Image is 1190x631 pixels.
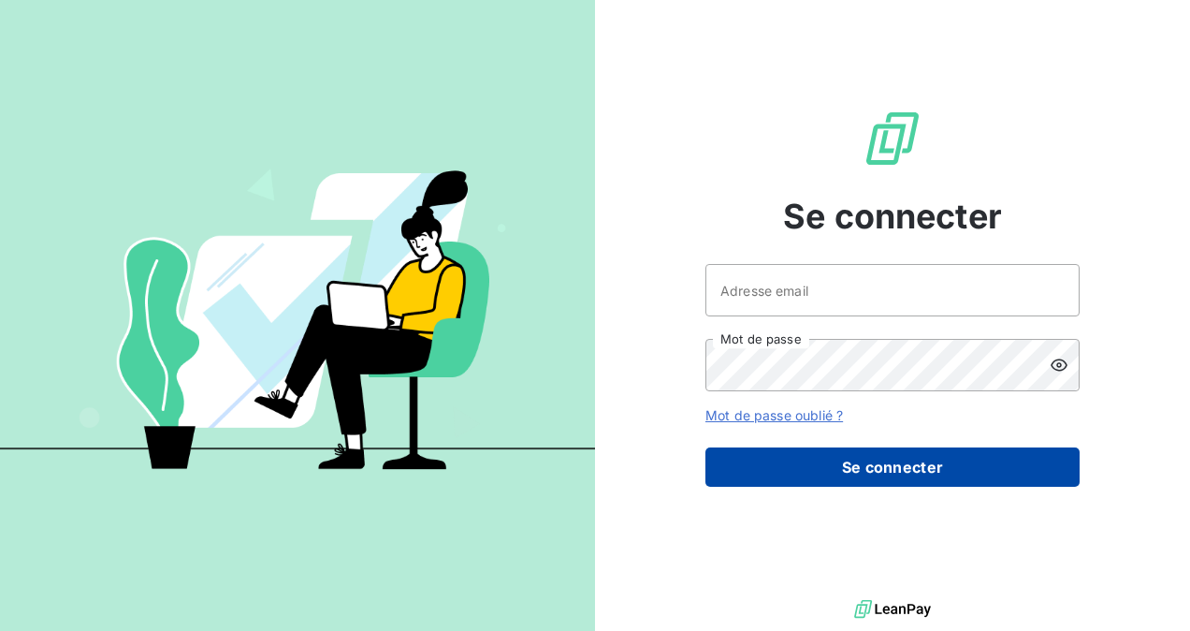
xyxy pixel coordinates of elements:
[863,109,922,169] img: Logo LeanPay
[705,448,1080,487] button: Se connecter
[854,595,931,624] img: logo
[705,407,843,423] a: Mot de passe oublié ?
[783,191,1002,242] span: Se connecter
[705,264,1080,316] input: placeholder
